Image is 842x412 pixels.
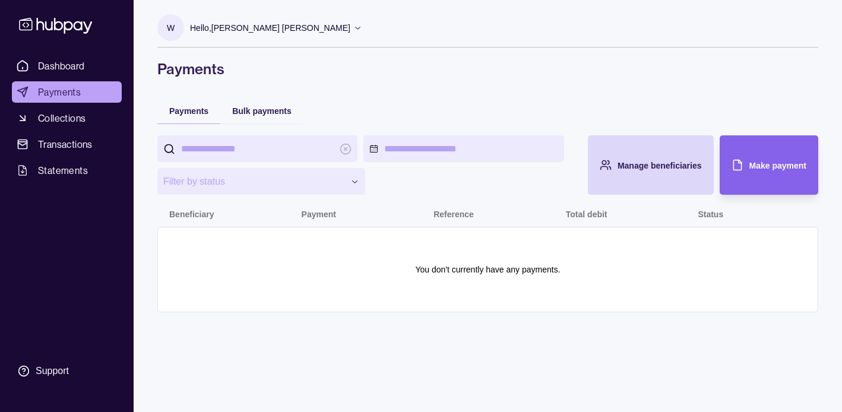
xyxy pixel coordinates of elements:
[157,59,818,78] h1: Payments
[749,161,806,170] span: Make payment
[38,85,81,99] span: Payments
[36,365,69,378] div: Support
[12,107,122,129] a: Collections
[588,135,714,195] button: Manage beneficiaries
[698,210,723,219] p: Status
[720,135,818,195] button: Make payment
[181,135,334,162] input: search
[38,163,88,178] span: Statements
[566,210,607,219] p: Total debit
[433,210,474,219] p: Reference
[302,210,336,219] p: Payment
[415,263,560,276] p: You don't currently have any payments.
[167,21,175,34] p: W
[618,161,702,170] span: Manage beneficiaries
[12,55,122,77] a: Dashboard
[190,21,350,34] p: Hello, [PERSON_NAME] [PERSON_NAME]
[12,81,122,103] a: Payments
[12,359,122,384] a: Support
[12,160,122,181] a: Statements
[12,134,122,155] a: Transactions
[169,210,214,219] p: Beneficiary
[169,106,208,116] span: Payments
[38,59,85,73] span: Dashboard
[38,111,86,125] span: Collections
[232,106,292,116] span: Bulk payments
[38,137,93,151] span: Transactions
